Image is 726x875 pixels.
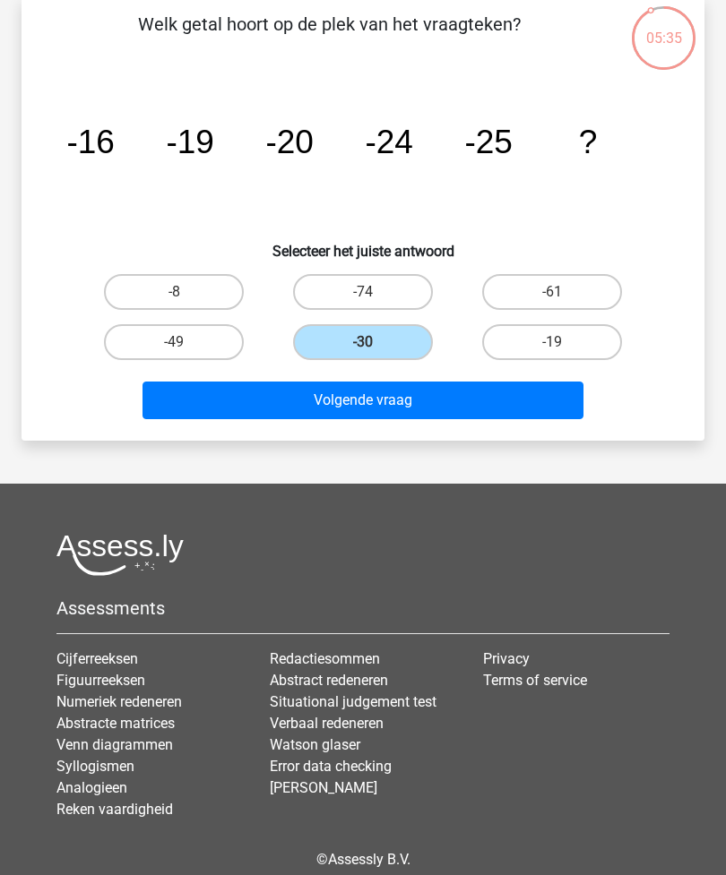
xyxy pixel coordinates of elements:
[270,736,360,753] a: Watson glaser
[143,382,584,419] button: Volgende vraag
[579,124,598,160] tspan: ?
[270,672,388,689] a: Abstract redeneren
[56,758,134,775] a: Syllogismen
[483,672,587,689] a: Terms of service
[56,650,138,667] a: Cijferreeksen
[50,228,676,260] h6: Selecteer het juiste antwoord
[265,124,313,160] tspan: -20
[56,534,184,576] img: Assessly logo
[56,672,145,689] a: Figuurreeksen
[328,851,411,868] a: Assessly B.V.
[270,779,377,796] a: [PERSON_NAME]
[365,124,412,160] tspan: -24
[56,715,175,732] a: Abstracte matrices
[166,124,213,160] tspan: -19
[270,758,392,775] a: Error data checking
[56,693,182,710] a: Numeriek redeneren
[270,715,384,732] a: Verbaal redeneren
[482,274,622,310] label: -61
[270,693,436,710] a: Situational judgement test
[66,124,114,160] tspan: -16
[56,779,127,796] a: Analogieen
[50,11,609,64] p: Welk getal hoort op de plek van het vraagteken?
[293,324,433,360] label: -30
[104,274,244,310] label: -8
[56,736,173,753] a: Venn diagrammen
[482,324,622,360] label: -19
[483,650,530,667] a: Privacy
[464,124,512,160] tspan: -25
[270,650,380,667] a: Redactiesommen
[104,324,244,360] label: -49
[293,274,433,310] label: -74
[56,597,670,619] h5: Assessments
[630,4,697,49] div: 05:35
[56,801,173,818] a: Reken vaardigheid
